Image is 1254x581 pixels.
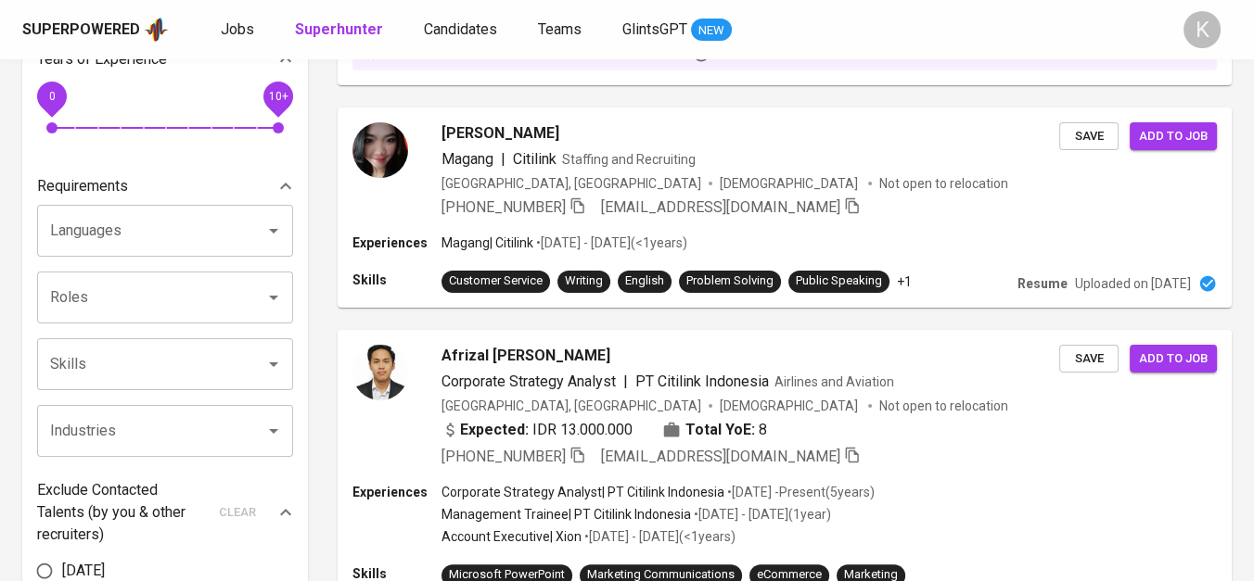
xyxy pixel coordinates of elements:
a: Superhunter [295,19,387,42]
a: GlintsGPT NEW [622,19,732,42]
span: Airlines and Aviation [774,374,894,389]
span: | [623,371,628,393]
span: Staffing and Recruiting [562,152,696,167]
p: • [DATE] - [DATE] ( 1 year ) [691,505,831,524]
div: Exclude Contacted Talents (by you & other recruiters)clear [37,479,293,546]
span: | [501,148,505,171]
p: Requirements [37,175,128,197]
span: PT Citilink Indonesia [635,373,769,390]
button: Save [1059,122,1119,151]
p: Account Executive | Xion [441,527,582,546]
div: Years of Experience [37,41,293,78]
a: Teams [538,19,585,42]
span: Save [1068,348,1109,370]
img: app logo [144,16,169,44]
div: Problem Solving [686,272,774,290]
span: 8 [759,419,767,441]
div: IDR 13.000.000 [441,419,633,441]
span: [DEMOGRAPHIC_DATA] [720,397,861,415]
p: Magang | Citilink [441,234,533,252]
span: Teams [538,20,582,38]
p: Not open to relocation [879,397,1008,415]
span: Add to job [1139,348,1208,370]
a: Candidates [424,19,501,42]
span: NEW [691,21,732,40]
p: • [DATE] - [DATE] ( <1 years ) [582,527,736,546]
div: Superpowered [22,19,140,41]
b: Total YoE: [685,419,755,441]
a: Superpoweredapp logo [22,16,169,44]
div: [GEOGRAPHIC_DATA], [GEOGRAPHIC_DATA] [441,174,701,193]
span: [EMAIL_ADDRESS][DOMAIN_NAME] [601,448,840,465]
p: Corporate Strategy Analyst | PT Citilink Indonesia [441,483,724,501]
p: Resume [1017,274,1068,293]
img: a5a0096ab96dd6fdc374dd02c33bd1af.jpg [352,345,408,400]
div: Public Speaking [796,272,882,290]
div: K [1184,11,1221,48]
div: Customer Service [449,272,543,290]
p: • [DATE] - [DATE] ( <1 years ) [533,234,687,252]
span: Corporate Strategy Analyst [441,373,616,390]
img: 99e38363704c90932e6906ba197d9281.jpg [352,122,408,178]
span: Candidates [424,20,497,38]
span: [DEMOGRAPHIC_DATA] [720,174,861,193]
button: Open [261,218,287,244]
p: Years of Experience [37,48,167,70]
b: Superhunter [295,20,383,38]
button: Add to job [1130,345,1217,373]
span: [PERSON_NAME] [441,122,559,145]
span: [EMAIL_ADDRESS][DOMAIN_NAME] [601,198,840,216]
a: Jobs [221,19,258,42]
p: Not open to relocation [879,174,1008,193]
p: • [DATE] - Present ( 5 years ) [724,483,875,501]
p: Management Trainee | PT Citilink Indonesia [441,505,691,524]
span: 10+ [268,90,288,103]
div: English [625,272,664,290]
div: Writing [565,272,603,290]
span: Magang [441,150,493,168]
button: Add to job [1130,122,1217,151]
button: Open [261,418,287,444]
p: Uploaded on [DATE] [1075,274,1191,293]
span: Jobs [221,20,254,38]
p: Experiences [352,483,441,501]
button: Open [261,351,287,377]
a: [PERSON_NAME]Magang|CitilinkStaffing and Recruiting[GEOGRAPHIC_DATA], [GEOGRAPHIC_DATA][DEMOGRAPH... [338,107,1232,308]
span: Save [1068,126,1109,147]
span: [PHONE_NUMBER] [441,198,566,216]
span: Add to job [1139,126,1208,147]
button: Open [261,284,287,310]
span: 0 [48,90,55,103]
span: Afrizal [PERSON_NAME] [441,345,610,367]
b: Expected: [460,419,529,441]
button: Save [1059,345,1119,373]
p: Exclude Contacted Talents (by you & other recruiters) [37,479,208,546]
span: AI-generated [531,46,621,61]
span: Citilink [513,150,557,168]
div: Requirements [37,168,293,205]
div: [GEOGRAPHIC_DATA], [GEOGRAPHIC_DATA] [441,397,701,415]
span: GlintsGPT [622,20,687,38]
span: [PHONE_NUMBER] [441,448,566,465]
p: +1 [897,272,912,291]
p: Experiences [352,234,441,252]
p: Skills [352,271,441,289]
